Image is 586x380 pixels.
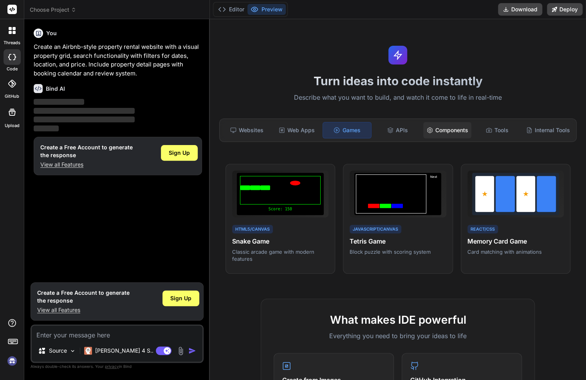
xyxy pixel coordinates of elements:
[467,225,498,234] div: React/CSS
[350,225,401,234] div: JavaScript/Canvas
[34,125,59,131] span: ‌
[4,39,20,46] label: threads
[30,6,76,14] span: Choose Project
[49,347,67,355] p: Source
[69,348,76,354] img: Pick Models
[37,306,130,314] p: View all Features
[232,237,328,246] h4: Snake Game
[467,248,564,255] p: Card matching with animations
[473,122,521,138] div: Tools
[215,4,247,15] button: Editor
[34,99,84,105] span: ‌
[523,122,573,138] div: Internal Tools
[232,225,273,234] div: HTML5/Canvas
[274,331,522,341] p: Everything you need to bring your ideas to life
[350,237,446,246] h4: Tetris Game
[247,4,286,15] button: Preview
[46,29,57,37] h6: You
[428,174,440,213] div: Next
[5,354,19,367] img: signin
[169,149,190,157] span: Sign Up
[31,363,204,370] p: Always double-check its answers. Your in Bind
[467,237,564,246] h4: Memory Card Game
[46,85,65,93] h6: Bind AI
[84,347,92,355] img: Claude 4 Sonnet
[34,117,135,122] span: ‌
[373,122,422,138] div: APIs
[5,93,19,100] label: GitHub
[170,294,191,302] span: Sign Up
[272,122,321,138] div: Web Apps
[223,122,271,138] div: Websites
[240,206,321,212] div: Score: 150
[34,43,202,78] p: Create an Airbnb-style property rental website with a visual property grid, search functionality ...
[547,3,582,16] button: Deploy
[215,74,581,88] h1: Turn ideas into code instantly
[5,122,20,129] label: Upload
[95,347,153,355] p: [PERSON_NAME] 4 S..
[34,108,135,114] span: ‌
[37,289,130,305] h1: Create a Free Account to generate the response
[40,143,133,159] h1: Create a Free Account to generate the response
[7,66,18,72] label: code
[350,248,446,255] p: Block puzzle with scoring system
[323,122,372,138] div: Games
[215,93,581,103] p: Describe what you want to build, and watch it come to life in real-time
[188,347,196,355] img: icon
[40,161,133,168] p: View all Features
[274,312,522,328] h2: What makes IDE powerful
[105,364,119,369] span: privacy
[498,3,542,16] button: Download
[232,248,328,262] p: Classic arcade game with modern features
[176,346,185,355] img: attachment
[423,122,472,138] div: Components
